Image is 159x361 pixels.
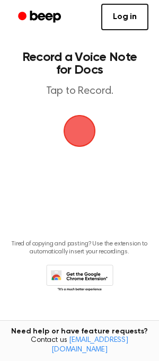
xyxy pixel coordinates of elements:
[51,337,128,354] a: [EMAIL_ADDRESS][DOMAIN_NAME]
[19,51,140,76] h1: Record a Voice Note for Docs
[64,115,95,147] img: Beep Logo
[11,7,70,28] a: Beep
[8,240,151,256] p: Tired of copying and pasting? Use the extension to automatically insert your recordings.
[19,85,140,98] p: Tap to Record.
[6,336,153,355] span: Contact us
[101,4,148,30] a: Log in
